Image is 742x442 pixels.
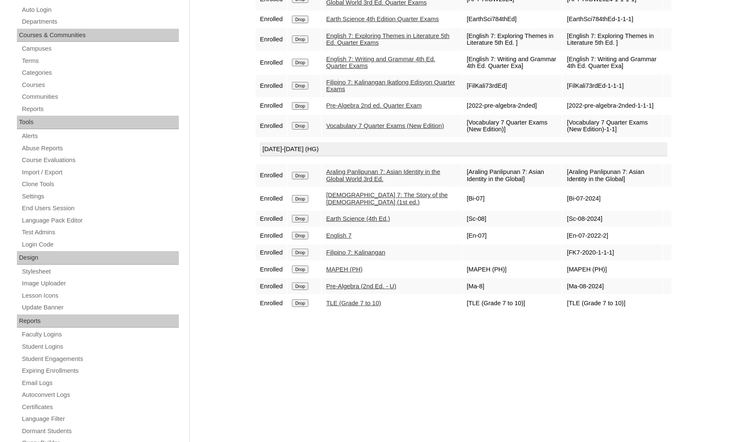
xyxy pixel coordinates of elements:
[256,115,287,137] td: Enrolled
[463,228,562,244] td: [En-07]
[563,228,662,244] td: [En-07-2022-2]
[463,98,562,114] td: [2022-pre-algebra-2nded]
[21,68,179,78] a: Categories
[463,278,562,294] td: [Ma-8]
[463,75,562,97] td: [FilKali73rdEd]
[21,354,179,364] a: Student Engagements
[21,414,179,424] a: Language Filter
[21,390,179,400] a: Autoconvert Logs
[292,16,308,23] input: Drop
[21,266,179,277] a: Stylesheet
[21,227,179,238] a: Test Admins
[292,195,308,203] input: Drop
[463,52,562,74] td: [English 7: Writing and Grammar 4th Ed. Quarter Exa]
[563,261,662,277] td: [MAPEH (PH)]
[326,300,381,306] a: TLE (Grade 7 to 10)
[21,104,179,114] a: Reports
[292,102,308,110] input: Drop
[563,98,662,114] td: [2022-pre-algebra-2nded-1-1-1]
[563,52,662,74] td: [English 7: Writing and Grammar 4th Ed. Quarter Exa]
[463,187,562,210] td: [Bi-07]
[256,211,287,227] td: Enrolled
[17,251,179,265] div: Design
[21,203,179,214] a: End Users Session
[463,115,562,137] td: [Vocabulary 7 Quarter Exams (New Edition)]
[326,33,449,46] a: English 7: Exploring Themes in Literature 5th Ed. Quarter Exams
[292,299,308,307] input: Drop
[21,290,179,301] a: Lesson Icons
[256,28,287,51] td: Enrolled
[21,191,179,202] a: Settings
[21,167,179,178] a: Import / Export
[21,366,179,376] a: Expiring Enrollments
[256,187,287,210] td: Enrolled
[21,215,179,226] a: Language Pack Editor
[563,211,662,227] td: [Sc-08-2024]
[21,302,179,313] a: Update Banner
[21,143,179,154] a: Abuse Reports
[21,92,179,102] a: Communities
[292,122,308,130] input: Drop
[21,378,179,388] a: Email Logs
[463,261,562,277] td: [MAPEH (PH)]
[563,244,662,260] td: [FK7-2020-1-1-1]
[563,187,662,210] td: [Bi-07-2024]
[326,16,439,22] a: Earth Science 4th Edition Quarter Exams
[292,282,308,290] input: Drop
[326,168,440,182] a: Araling Panlipunan 7: Asian Identity in the Global World 3rd Ed.
[17,29,179,42] div: Courses & Communities
[292,249,308,256] input: Drop
[256,261,287,277] td: Enrolled
[326,266,362,273] a: MAPEH (PH)
[256,75,287,97] td: Enrolled
[292,35,308,43] input: Drop
[292,266,308,273] input: Drop
[326,249,385,256] a: Filipino 7: Kalinangan
[326,232,351,239] a: English 7
[256,164,287,187] td: Enrolled
[256,244,287,260] td: Enrolled
[21,56,179,66] a: Terms
[463,164,562,187] td: [Araling Panlipunan 7: Asian Identity in the Global]
[463,211,562,227] td: [Sc-08]
[563,295,662,311] td: [TLE (Grade 7 to 10)]
[256,98,287,114] td: Enrolled
[17,315,179,328] div: Reports
[21,16,179,27] a: Departments
[326,102,421,109] a: Pre-Algebra 2nd ed. Quarter Exam
[256,228,287,244] td: Enrolled
[21,239,179,250] a: Login Code
[21,80,179,90] a: Courses
[260,142,667,157] div: [DATE]-[DATE] (HG)
[292,59,308,66] input: Drop
[21,329,179,340] a: Faculty Logins
[21,179,179,190] a: Clone Tools
[326,56,435,70] a: English 7: Writing and Grammar 4th Ed. Quarter Exams
[326,283,396,290] a: Pre-Algebra (2nd Ed. - U)
[563,75,662,97] td: [FilKali73rdEd-1-1-1]
[21,155,179,165] a: Course Evaluations
[21,426,179,437] a: Dormant Students
[17,116,179,129] div: Tools
[563,278,662,294] td: [Ma-08-2024]
[326,122,444,129] a: Vocabulary 7 Quarter Exams (New Edition)
[326,215,390,222] a: Earth Science (4th Ed.)
[463,11,562,27] td: [EarthSci784thEd]
[563,28,662,51] td: [English 7: Exploring Themes in Literature 5th Ed. ]
[292,172,308,179] input: Drop
[256,278,287,294] td: Enrolled
[21,342,179,352] a: Student Logins
[292,82,308,89] input: Drop
[21,402,179,412] a: Certificates
[21,131,179,141] a: Alerts
[463,28,562,51] td: [English 7: Exploring Themes in Literature 5th Ed. ]
[256,295,287,311] td: Enrolled
[21,278,179,289] a: Image Uploader
[563,164,662,187] td: [Araling Panlipunan 7: Asian Identity in the Global]
[21,43,179,54] a: Campuses
[256,52,287,74] td: Enrolled
[256,11,287,27] td: Enrolled
[326,79,455,93] a: Filipino 7: Kalinangan Ikatlong Edisyon Quarter Exams
[292,215,308,222] input: Drop
[563,115,662,137] td: [Vocabulary 7 Quarter Exams (New Edition)-1-1]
